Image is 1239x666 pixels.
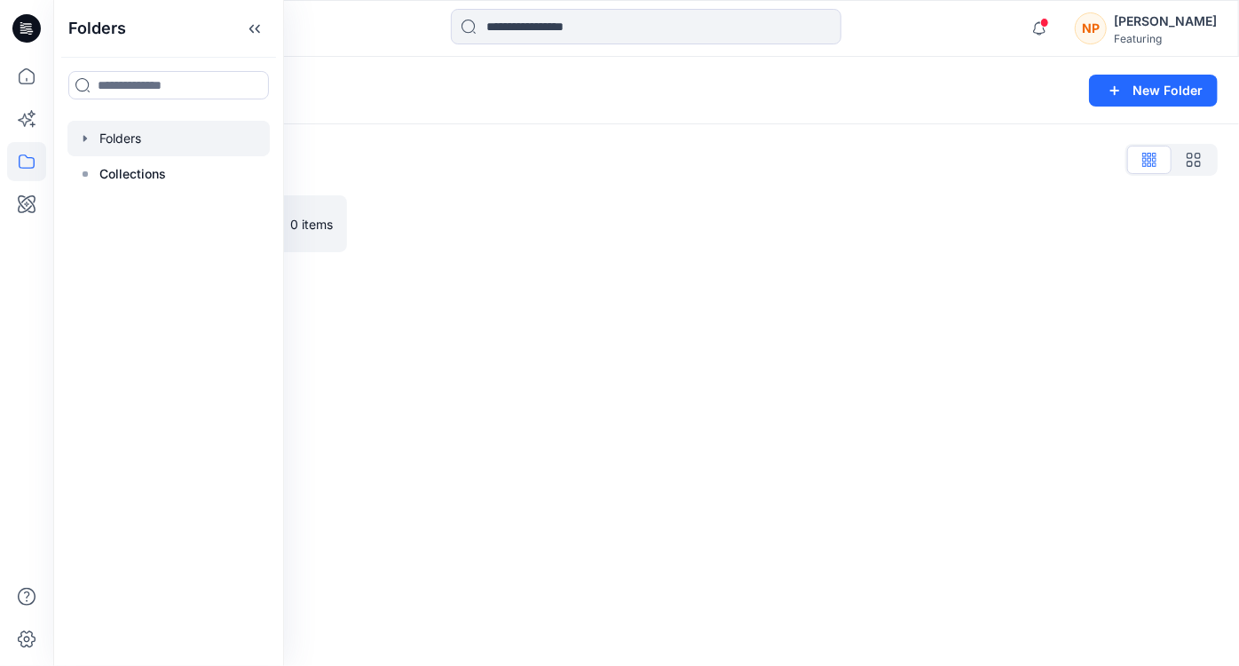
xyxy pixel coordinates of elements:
[99,163,166,185] p: Collections
[1114,11,1217,32] div: [PERSON_NAME]
[1075,12,1107,44] div: NP
[290,215,333,234] p: 0 items
[1089,75,1218,107] button: New Folder
[1114,32,1217,45] div: Featuring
